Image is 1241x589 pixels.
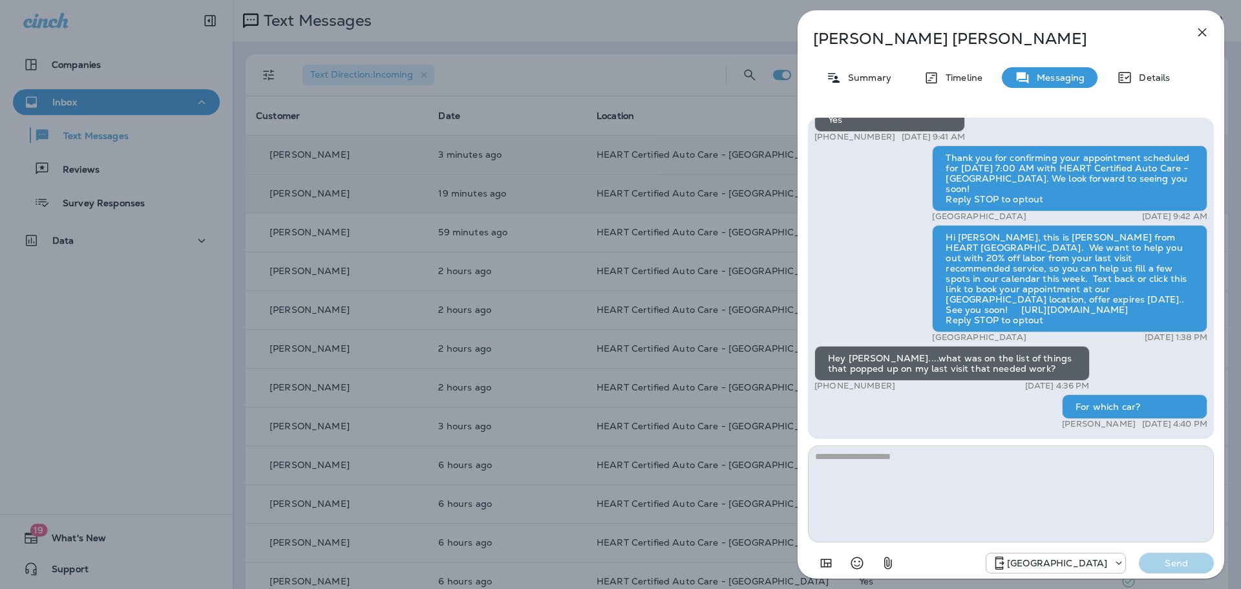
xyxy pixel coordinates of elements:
p: Details [1132,72,1170,83]
div: For which car? [1062,394,1207,419]
div: Hey [PERSON_NAME]....what was on the list of things that popped up on my last visit that needed w... [814,346,1090,381]
div: Hi [PERSON_NAME], this is [PERSON_NAME] from HEART [GEOGRAPHIC_DATA]. We want to help you out wit... [932,225,1207,332]
p: [PERSON_NAME] [1062,419,1136,429]
p: [PHONE_NUMBER] [814,132,895,142]
p: Messaging [1030,72,1085,83]
p: [DATE] 1:38 PM [1145,332,1207,343]
p: [DATE] 9:41 AM [902,132,965,142]
div: Yes [814,107,965,132]
p: [GEOGRAPHIC_DATA] [932,211,1026,222]
p: [PERSON_NAME] [PERSON_NAME] [813,30,1166,48]
p: Timeline [939,72,982,83]
div: Thank you for confirming your appointment scheduled for [DATE] 7:00 AM with HEART Certified Auto ... [932,145,1207,211]
p: [GEOGRAPHIC_DATA] [1007,558,1107,568]
button: Select an emoji [844,550,870,576]
p: [DATE] 4:36 PM [1025,381,1090,391]
p: [DATE] 4:40 PM [1142,419,1207,429]
div: +1 (847) 262-3704 [986,555,1125,571]
p: [GEOGRAPHIC_DATA] [932,332,1026,343]
p: Summary [842,72,891,83]
button: Add in a premade template [813,550,839,576]
p: [PHONE_NUMBER] [814,381,895,391]
p: [DATE] 9:42 AM [1142,211,1207,222]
